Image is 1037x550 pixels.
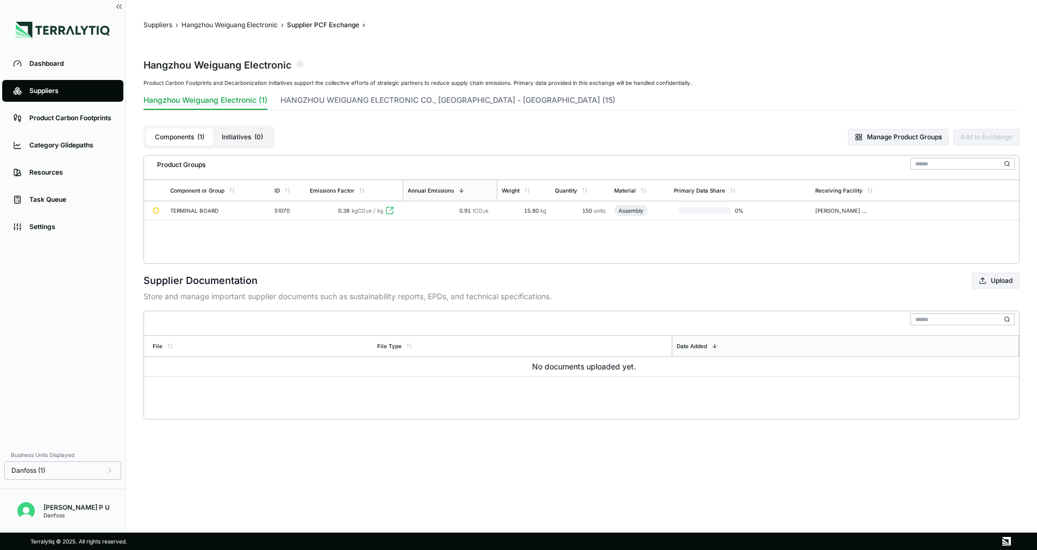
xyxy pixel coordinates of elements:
[281,21,284,29] span: ›
[29,114,113,122] div: Product Carbon Footprints
[582,207,594,214] span: 150
[614,187,636,194] div: Material
[29,141,113,150] div: Category Glidepaths
[148,156,205,169] div: Product Groups
[972,273,1020,289] button: Upload
[143,79,1020,86] div: Product Carbon Footprints and Decarbonization Initiatives support the collective efforts of strat...
[170,207,248,214] div: TERMINAL BOARD
[555,187,577,194] div: Quantity
[29,86,113,95] div: Suppliers
[29,195,113,204] div: Task Queue
[153,343,163,349] div: File
[363,21,365,29] span: ›
[197,133,204,141] span: ( 1 )
[408,187,454,194] div: Annual Emissions
[4,448,121,461] div: Business Units Displayed
[143,57,291,72] div: Hangzhou Weiguang Electronic
[274,207,301,214] div: 51070
[366,209,368,214] sub: 2
[143,291,1020,302] p: Store and manage important supplier documents such as sustainability reports, EPDs, and technical...
[13,498,39,524] button: Open user button
[502,187,520,194] div: Weight
[540,207,546,214] span: kg
[144,357,1019,377] td: No documents uploaded yet.
[594,207,605,214] span: units
[143,21,172,29] button: Suppliers
[352,207,383,214] span: kgCO e / kg
[143,273,258,288] h2: Supplier Documentation
[146,128,213,146] button: Components(1)
[143,95,267,110] button: Hangzhou Weiguang Electronic (1)
[213,128,272,146] button: Initiatives(0)
[338,207,349,214] span: 0.38
[182,21,278,29] button: Hangzhou Weiguang Electronic
[274,187,280,194] div: ID
[483,209,485,214] sub: 2
[459,207,473,214] span: 0.91
[730,207,765,214] span: 0 %
[280,95,615,110] button: HANGZHOU WEIGUANG ELECTRONIC CO., [GEOGRAPHIC_DATA] - [GEOGRAPHIC_DATA] (15)
[310,187,354,194] div: Emissions Factor
[287,21,359,29] button: Supplier PCF Exchange
[524,207,540,214] span: 15.80
[43,503,110,512] div: [PERSON_NAME] P U
[43,512,110,518] div: Danfoss
[848,129,949,145] button: Manage Product Groups
[815,207,867,214] div: [PERSON_NAME] GmbH
[677,343,707,349] div: Date Added
[16,22,110,38] img: Logo
[29,168,113,177] div: Resources
[11,466,45,475] span: Danfoss (1)
[619,207,644,214] div: Assembly
[473,207,489,214] span: tCO e
[377,343,402,349] div: File Type
[815,187,863,194] div: Receiving Facility
[674,187,725,194] div: Primary Data Share
[176,21,178,29] span: ›
[29,59,113,68] div: Dashboard
[170,187,224,194] div: Component or Group
[17,502,35,520] img: Seenivasan P U
[29,223,113,231] div: Settings
[254,133,263,141] span: ( 0 )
